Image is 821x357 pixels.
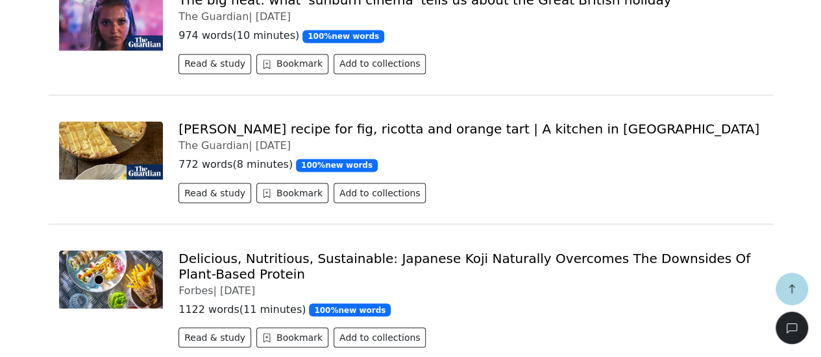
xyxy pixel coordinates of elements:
p: 772 words ( 8 minutes ) [178,157,762,172]
a: [PERSON_NAME] recipe for fig, ricotta and orange tart | A kitchen in [GEOGRAPHIC_DATA] [178,121,759,137]
button: Read & study [178,54,251,74]
span: 100 % new words [296,159,378,172]
span: [DATE] [256,10,291,23]
button: Read & study [178,183,251,203]
button: Add to collections [334,54,426,74]
button: Bookmark [256,54,328,74]
span: 100 % new words [309,303,391,316]
button: Add to collections [334,327,426,347]
img: 2448.jpg [59,121,164,179]
a: Read & study [178,60,256,72]
p: 1122 words ( 11 minutes ) [178,301,762,317]
span: [DATE] [220,284,255,296]
div: The Guardian | [178,10,762,23]
a: Read & study [178,189,256,201]
span: 100 % new words [302,30,384,43]
button: Read & study [178,327,251,347]
a: Read & study [178,333,256,345]
button: Bookmark [256,183,328,203]
button: Bookmark [256,327,328,347]
div: The Guardian | [178,139,762,152]
img: 0x0.jpg [59,250,164,308]
span: [DATE] [256,139,291,152]
div: Forbes | [178,284,762,296]
button: Add to collections [334,183,426,203]
p: 974 words ( 10 minutes ) [178,28,762,43]
a: Delicious, Nutritious, Sustainable: Japanese Koji Naturally Overcomes The Downsides Of Plant-Base... [178,250,750,281]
